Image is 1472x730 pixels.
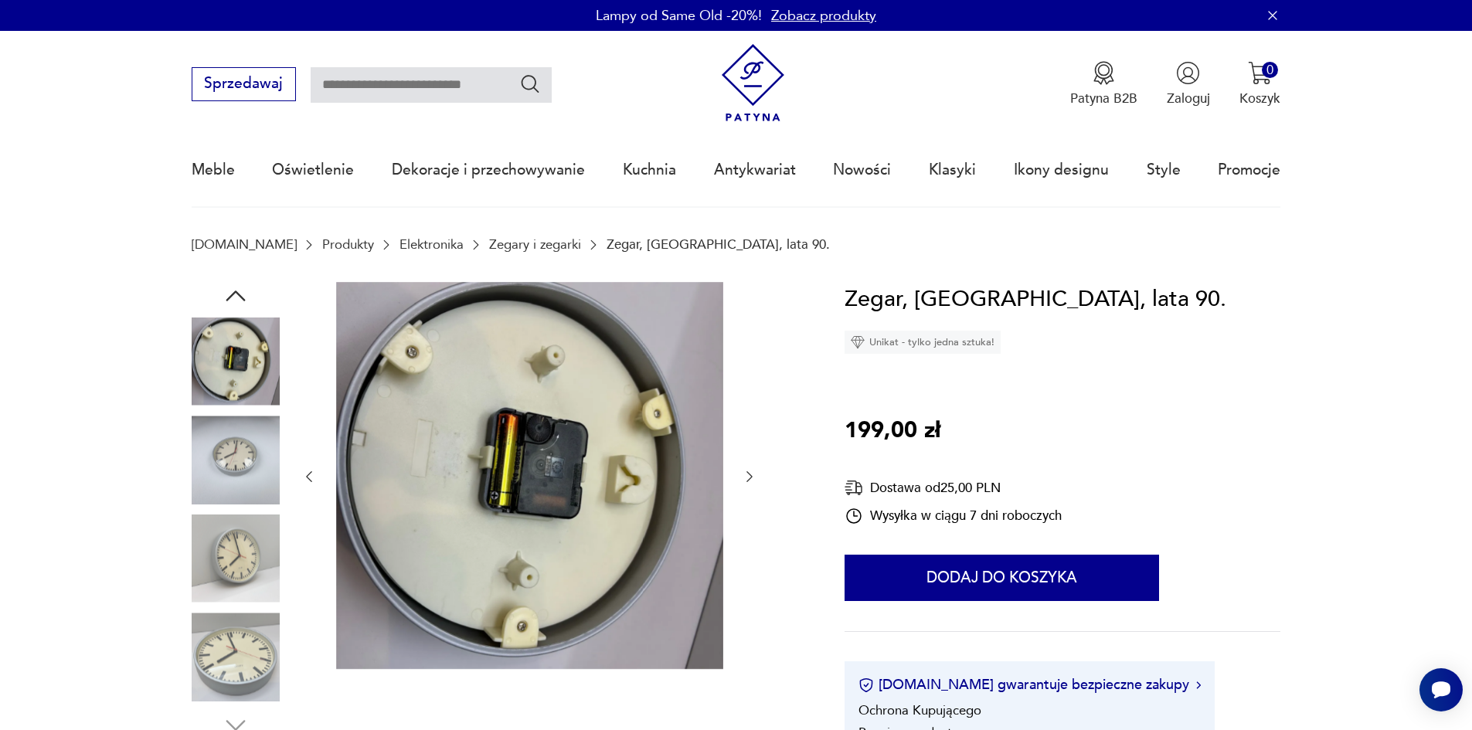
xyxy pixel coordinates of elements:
[851,335,865,349] img: Ikona diamentu
[1239,61,1280,107] button: 0Koszyk
[192,317,280,406] img: Zdjęcie produktu Zegar, Niemcy, lata 90.
[336,282,723,669] img: Zdjęcie produktu Zegar, Niemcy, lata 90.
[1014,134,1109,205] a: Ikony designu
[399,237,464,252] a: Elektronika
[1167,90,1210,107] p: Zaloguj
[1218,134,1280,205] a: Promocje
[1070,90,1137,107] p: Patyna B2B
[519,73,542,95] button: Szukaj
[1239,90,1280,107] p: Koszyk
[858,675,1201,694] button: [DOMAIN_NAME] gwarantuje bezpieczne zakupy
[858,701,981,719] li: Ochrona Kupującego
[489,237,581,252] a: Zegary i zegarki
[1167,61,1210,107] button: Zaloguj
[845,282,1226,317] h1: Zegar, [GEOGRAPHIC_DATA], lata 90.
[192,416,280,504] img: Zdjęcie produktu Zegar, Niemcy, lata 90.
[596,6,762,25] p: Lampy od Same Old -20%!
[192,613,280,701] img: Zdjęcie produktu Zegar, Niemcy, lata 90.
[1176,61,1200,85] img: Ikonka użytkownika
[192,67,296,101] button: Sprzedawaj
[607,237,830,252] p: Zegar, [GEOGRAPHIC_DATA], lata 90.
[1147,134,1181,205] a: Style
[1092,61,1116,85] img: Ikona medalu
[1070,61,1137,107] button: Patyna B2B
[192,237,297,252] a: [DOMAIN_NAME]
[272,134,354,205] a: Oświetlenie
[833,134,891,205] a: Nowości
[392,134,585,205] a: Dekoracje i przechowywanie
[1419,668,1463,711] iframe: Smartsupp widget button
[858,677,874,693] img: Ikona certyfikatu
[845,555,1159,601] button: Dodaj do koszyka
[1248,61,1272,85] img: Ikona koszyka
[714,134,796,205] a: Antykwariat
[1196,681,1201,689] img: Ikona strzałki w prawo
[322,237,374,252] a: Produkty
[845,331,1001,354] div: Unikat - tylko jedna sztuka!
[623,134,676,205] a: Kuchnia
[1262,62,1278,78] div: 0
[845,478,1062,497] div: Dostawa od 25,00 PLN
[929,134,976,205] a: Klasyki
[771,6,876,25] a: Zobacz produkty
[845,478,863,497] img: Ikona dostawy
[845,413,940,449] p: 199,00 zł
[192,134,235,205] a: Meble
[1070,61,1137,107] a: Ikona medaluPatyna B2B
[714,44,792,122] img: Patyna - sklep z meblami i dekoracjami vintage
[192,79,296,91] a: Sprzedawaj
[192,514,280,603] img: Zdjęcie produktu Zegar, Niemcy, lata 90.
[845,507,1062,525] div: Wysyłka w ciągu 7 dni roboczych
